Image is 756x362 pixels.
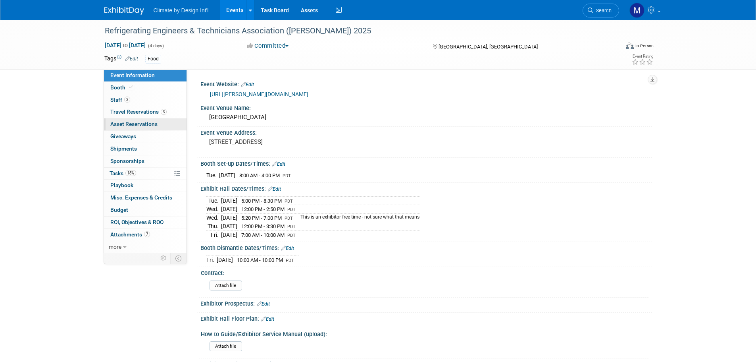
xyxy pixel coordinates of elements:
[241,215,282,221] span: 5:20 PM - 7:00 PM
[104,168,187,180] a: Tasks18%
[593,8,612,14] span: Search
[154,7,209,14] span: Climate by Design Int'l
[200,158,652,168] div: Booth Set-up Dates/Times:
[210,91,308,97] a: [URL][PERSON_NAME][DOMAIN_NAME]
[217,256,233,264] td: [DATE]
[110,97,130,103] span: Staff
[110,207,128,213] span: Budget
[221,196,237,205] td: [DATE]
[201,328,648,338] div: How to Guide/Exhibitor Service Manual (upload):
[200,313,652,323] div: Exhibit Hall Floor Plan:
[110,182,133,188] span: Playbook
[110,72,155,78] span: Event Information
[241,206,285,212] span: 12:00 PM - 2:50 PM
[296,213,419,222] td: This is an exhibitor free time - not sure what that means
[104,82,187,94] a: Booth
[572,41,654,53] div: Event Format
[219,171,235,180] td: [DATE]
[629,3,644,18] img: Michelle Jones
[104,131,187,143] a: Giveaways
[125,170,136,176] span: 18%
[241,82,254,87] a: Edit
[129,85,133,89] i: Booth reservation complete
[626,43,634,49] img: Format-Inperson.png
[244,42,292,50] button: Committed
[635,43,654,49] div: In-Person
[161,109,167,115] span: 3
[261,316,274,322] a: Edit
[285,199,293,204] span: PDT
[104,70,187,81] a: Event Information
[201,267,648,277] div: Contract:
[104,155,187,167] a: Sponsorships
[206,205,221,214] td: Wed.
[144,231,150,237] span: 7
[110,133,136,139] span: Giveaways
[241,232,285,238] span: 7:00 AM - 10:00 AM
[110,108,167,115] span: Travel Reservations
[285,216,293,221] span: PDT
[121,42,129,48] span: to
[104,42,146,49] span: [DATE] [DATE]
[110,194,172,201] span: Misc. Expenses & Credits
[206,256,217,264] td: Fri.
[206,111,646,124] div: [GEOGRAPHIC_DATA]
[286,258,294,263] span: PDT
[200,183,652,193] div: Exhibit Hall Dates/Times:
[241,198,282,204] span: 5:00 PM - 8:30 PM
[104,229,187,241] a: Attachments7
[237,257,283,263] span: 10:00 AM - 10:00 PM
[200,298,652,308] div: Exhibitor Prospectus:
[110,145,137,152] span: Shipments
[104,94,187,106] a: Staff2
[287,207,296,212] span: PDT
[110,219,164,225] span: ROI, Objectives & ROO
[200,127,652,137] div: Event Venue Address:
[110,231,150,238] span: Attachments
[104,7,144,15] img: ExhibitDay
[221,213,237,222] td: [DATE]
[287,233,296,238] span: PDT
[206,213,221,222] td: Wed.
[206,171,219,180] td: Tue.
[104,54,138,64] td: Tags
[221,222,237,231] td: [DATE]
[104,241,187,253] a: more
[272,161,285,167] a: Edit
[241,223,285,229] span: 12:00 PM - 3:30 PM
[221,230,237,239] td: [DATE]
[104,180,187,192] a: Playbook
[632,54,653,58] div: Event Rating
[104,204,187,216] a: Budget
[206,230,221,239] td: Fri.
[281,246,294,251] a: Edit
[145,55,161,63] div: Food
[439,44,538,50] span: [GEOGRAPHIC_DATA], [GEOGRAPHIC_DATA]
[287,224,296,229] span: PDT
[221,205,237,214] td: [DATE]
[110,158,144,164] span: Sponsorships
[206,196,221,205] td: Tue.
[110,170,136,176] span: Tasks
[104,143,187,155] a: Shipments
[209,138,380,145] pre: [STREET_ADDRESS]
[257,301,270,307] a: Edit
[147,43,164,48] span: (4 days)
[200,102,652,112] div: Event Venue Name:
[200,78,652,89] div: Event Website:
[104,106,187,118] a: Travel Reservations3
[283,173,291,178] span: PDT
[200,242,652,252] div: Booth Dismantle Dates/Times:
[157,253,171,263] td: Personalize Event Tab Strip
[104,217,187,228] a: ROI, Objectives & ROO
[110,121,158,127] span: Asset Reservations
[206,222,221,231] td: Thu.
[125,56,138,62] a: Edit
[104,192,187,204] a: Misc. Expenses & Credits
[110,84,135,91] span: Booth
[124,97,130,103] span: 2
[102,24,607,38] div: Refrigerating Engineers & Technicians Association ([PERSON_NAME]) 2025
[109,244,121,250] span: more
[268,186,281,192] a: Edit
[170,253,187,263] td: Toggle Event Tabs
